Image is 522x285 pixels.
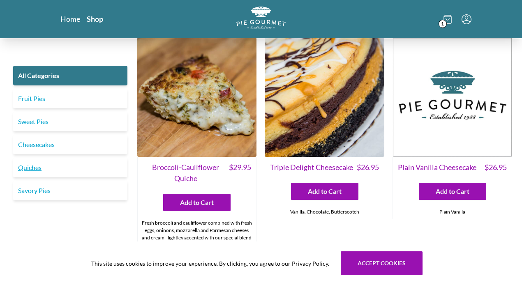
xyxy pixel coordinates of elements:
[138,216,256,252] div: Fresh broccoli and cauliflower combined with fresh eggs, oninons, mozzarella and Parmesan cheeses...
[60,14,80,24] a: Home
[236,7,286,29] img: logo
[270,162,353,173] span: Triple Delight Cheesecake
[180,198,214,207] span: Add to Cart
[236,7,286,32] a: Logo
[87,14,103,24] a: Shop
[229,162,251,184] span: $ 29.95
[13,135,127,154] a: Cheesecakes
[13,181,127,200] a: Savory Pies
[163,194,231,211] button: Add to Cart
[13,112,127,131] a: Sweet Pies
[308,186,342,196] span: Add to Cart
[13,158,127,177] a: Quiches
[137,37,257,157] img: Broccoli-Cauliflower Quiche
[13,66,127,85] a: All Categories
[357,162,379,173] span: $ 26.95
[393,37,512,157] img: Plain Vanilla Cheesecake
[265,205,384,219] div: Vanilla, Chocolate, Butterscotch
[398,162,476,173] span: Plain Vanilla Cheesecake
[143,162,229,184] span: Broccoli-Cauliflower Quiche
[462,14,471,24] button: Menu
[13,89,127,108] a: Fruit Pies
[439,20,447,28] span: 1
[419,183,486,200] button: Add to Cart
[393,205,512,219] div: Plain Vanilla
[436,186,469,196] span: Add to Cart
[91,259,329,268] span: This site uses cookies to improve your experience. By clicking, you agree to our Privacy Policy.
[485,162,507,173] span: $ 26.95
[291,183,358,200] button: Add to Cart
[265,37,384,157] img: Triple Delight Cheesecake
[341,251,423,275] button: Accept cookies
